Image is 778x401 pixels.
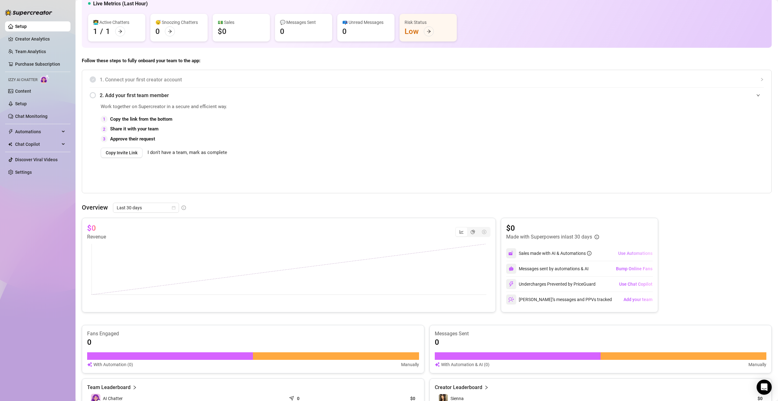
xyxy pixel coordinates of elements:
[435,361,440,368] img: svg%3e
[748,361,766,368] article: Manually
[15,127,60,137] span: Automations
[508,281,514,287] img: svg%3e
[619,279,653,289] button: Use Chat Copilot
[623,294,653,305] button: Add your team
[451,396,464,401] span: Sienna
[595,235,599,239] span: info-circle
[87,223,96,233] article: $0
[110,116,172,122] strong: Copy the link from the bottom
[624,297,652,302] span: Add your team
[289,394,295,401] span: send
[87,330,419,337] article: Fans Engaged
[93,361,133,368] article: With Automation (0)
[508,297,514,302] img: svg%3e
[441,361,490,368] article: With Automation & AI (0)
[401,361,419,368] article: Manually
[280,19,327,26] div: 💬 Messages Sent
[101,126,108,133] div: 2
[172,206,176,210] span: calendar
[508,250,514,256] img: svg%3e
[132,384,137,391] span: right
[82,58,200,63] strong: Follow these steps to fully onboard your team to the app:
[435,384,482,391] article: Creator Leaderboard
[756,93,760,97] span: expanded
[148,149,227,157] span: I don't have a team, mark as complete
[587,251,591,255] span: info-circle
[15,49,46,54] a: Team Analytics
[619,282,652,287] span: Use Chat Copilot
[110,126,159,132] strong: Share it with your team
[218,19,265,26] div: 💵 Sales
[506,223,599,233] article: $0
[101,103,622,111] span: Work together on Supercreator in a secure and efficient way.
[757,380,772,395] div: Open Intercom Messenger
[93,19,140,26] div: 👩‍💻 Active Chatters
[519,250,591,257] div: Sales made with AI & Automations
[82,203,108,212] article: Overview
[8,142,12,146] img: Chat Copilot
[15,34,65,44] a: Creator Analytics
[100,91,764,99] span: 2. Add your first team member
[15,62,60,67] a: Purchase Subscription
[155,19,203,26] div: 😴 Snoozing Chatters
[93,26,98,36] div: 1
[8,77,37,83] span: Izzy AI Chatter
[15,139,60,149] span: Chat Copilot
[101,148,143,158] button: Copy Invite Link
[168,29,172,34] span: arrow-right
[40,74,50,84] img: AI Chatter
[455,227,490,237] div: segmented control
[15,101,27,106] a: Setup
[506,264,589,274] div: Messages sent by automations & AI
[459,230,464,234] span: line-chart
[90,72,764,87] div: 1. Connect your first creator account
[638,103,764,184] iframe: Adding Team Members
[182,206,186,210] span: info-circle
[482,230,486,234] span: dollar-circle
[280,26,284,36] div: 0
[118,29,122,34] span: arrow-right
[509,266,514,271] img: svg%3e
[87,384,131,391] article: Team Leaderboard
[342,26,347,36] div: 0
[484,384,489,391] span: right
[506,294,612,305] div: [PERSON_NAME]’s messages and PPVs tracked
[618,248,653,258] button: Use Automations
[101,116,108,123] div: 1
[155,26,160,36] div: 0
[15,24,27,29] a: Setup
[15,89,31,94] a: Content
[87,361,92,368] img: svg%3e
[101,135,108,142] div: 3
[117,203,175,212] span: Last 30 days
[760,78,764,81] span: collapsed
[506,233,592,241] article: Made with Superpowers in last 30 days
[435,330,767,337] article: Messages Sent
[87,233,106,241] article: Revenue
[616,266,652,271] span: Bump Online Fans
[90,88,764,103] div: 2. Add your first team member
[106,26,110,36] div: 1
[15,170,32,175] a: Settings
[5,9,52,16] img: logo-BBDzfeDw.svg
[342,19,389,26] div: 📪 Unread Messages
[427,29,431,34] span: arrow-right
[405,19,452,26] div: Risk Status
[110,136,155,142] strong: Approve their request
[15,157,58,162] a: Discover Viral Videos
[218,26,227,36] div: $0
[87,337,92,347] article: 0
[435,337,439,347] article: 0
[100,76,764,84] span: 1. Connect your first creator account
[471,230,475,234] span: pie-chart
[506,279,596,289] div: Undercharges Prevented by PriceGuard
[106,150,137,155] span: Copy Invite Link
[15,114,48,119] a: Chat Monitoring
[8,129,13,134] span: thunderbolt
[618,251,652,256] span: Use Automations
[616,264,653,274] button: Bump Online Fans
